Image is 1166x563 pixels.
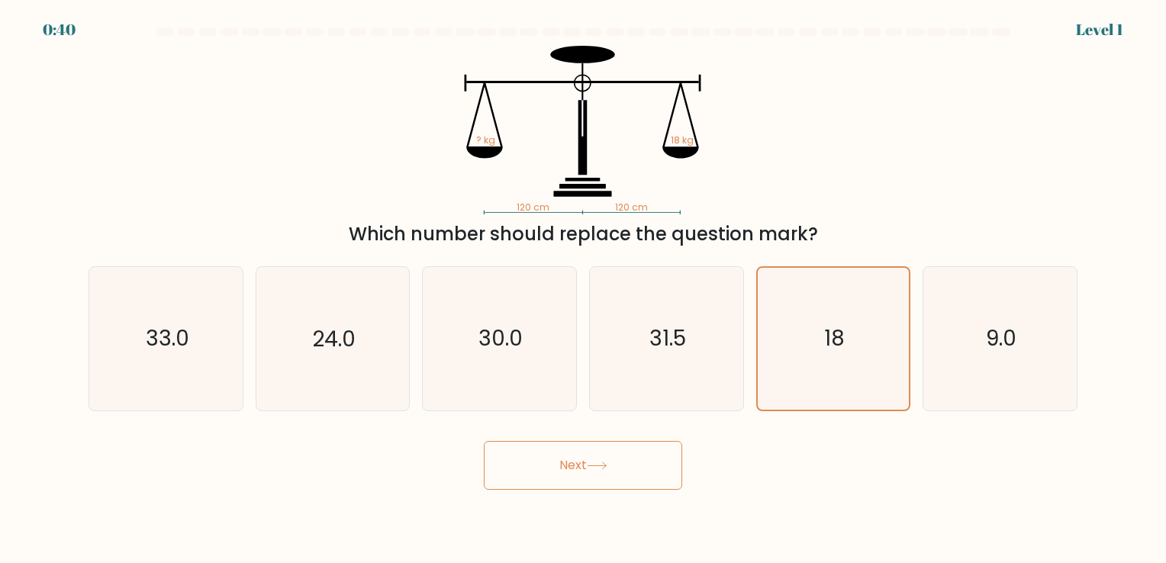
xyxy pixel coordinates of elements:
[517,201,549,214] tspan: 120 cm
[616,201,649,214] tspan: 120 cm
[98,220,1068,248] div: Which number should replace the question mark?
[1076,18,1123,41] div: Level 1
[476,134,495,146] tspan: ? kg
[146,324,189,354] text: 33.0
[479,324,523,354] text: 30.0
[312,324,356,354] text: 24.0
[484,441,682,490] button: Next
[672,134,694,146] tspan: 18 kg
[43,18,76,41] div: 0:40
[824,324,845,354] text: 18
[986,324,1016,354] text: 9.0
[649,324,686,354] text: 31.5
